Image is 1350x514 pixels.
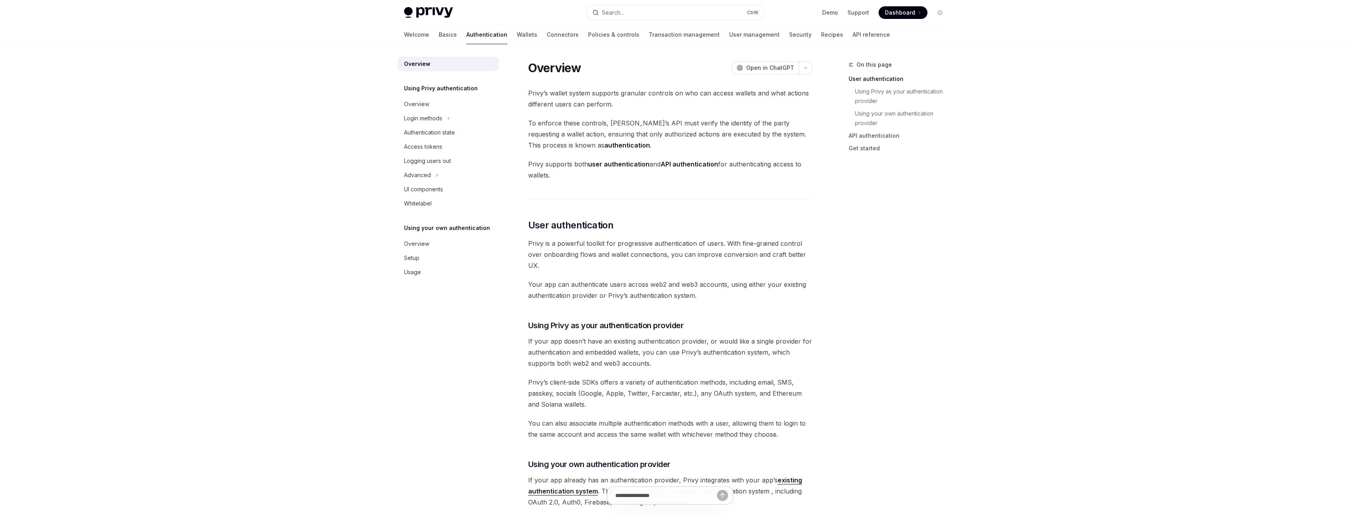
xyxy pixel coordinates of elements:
[661,160,718,168] strong: API authentication
[404,223,490,233] h5: Using your own authentication
[849,142,953,155] a: Get started
[604,141,650,149] strong: authentication
[404,114,442,123] div: Login methods
[404,156,451,166] div: Logging users out
[404,267,421,277] div: Usage
[717,490,728,501] button: Send message
[404,59,430,69] div: Overview
[847,9,869,17] a: Support
[588,160,650,168] strong: user authentication
[853,25,890,44] a: API reference
[747,9,759,16] span: Ctrl K
[398,97,499,111] a: Overview
[528,418,812,440] span: You can also associate multiple authentication methods with a user, allowing them to login to the...
[398,251,499,265] a: Setup
[398,140,499,154] a: Access tokens
[528,320,684,331] span: Using Privy as your authentication provider
[528,159,812,181] span: Privy supports both and for authenticating access to wallets.
[528,336,812,369] span: If your app doesn’t have an existing authentication provider, or would like a single provider for...
[528,118,812,151] span: To enforce these controls, [PERSON_NAME]’s API must verify the identity of the party requesting a...
[404,99,429,109] div: Overview
[528,219,614,232] span: User authentication
[404,199,432,208] div: Whitelabel
[466,25,507,44] a: Authentication
[602,8,624,17] div: Search...
[398,237,499,251] a: Overview
[404,239,429,249] div: Overview
[528,61,581,75] h1: Overview
[649,25,720,44] a: Transaction management
[855,107,953,129] a: Using your own authentication provider
[822,9,838,17] a: Demo
[528,459,670,470] span: Using your own authentication provider
[528,238,812,271] span: Privy is a powerful toolkit for progressive authentication of users. With fine-grained control ov...
[398,265,499,279] a: Usage
[398,182,499,196] a: UI components
[746,64,794,72] span: Open in ChatGPT
[821,25,843,44] a: Recipes
[528,279,812,301] span: Your app can authenticate users across web2 and web3 accounts, using either your existing authent...
[398,154,499,168] a: Logging users out
[528,377,812,410] span: Privy’s client-side SDKs offers a variety of authentication methods, including email, SMS, passke...
[439,25,457,44] a: Basics
[404,142,442,151] div: Access tokens
[849,129,953,142] a: API authentication
[732,61,799,75] button: Open in ChatGPT
[404,253,419,263] div: Setup
[398,196,499,211] a: Whitelabel
[404,84,478,93] h5: Using Privy authentication
[879,6,927,19] a: Dashboard
[849,73,953,85] a: User authentication
[404,185,443,194] div: UI components
[855,85,953,107] a: Using Privy as your authentication provider
[404,7,453,18] img: light logo
[588,25,639,44] a: Policies & controls
[587,6,763,20] button: Search...CtrlK
[398,125,499,140] a: Authentication state
[404,128,455,137] div: Authentication state
[398,57,499,71] a: Overview
[528,88,812,110] span: Privy’s wallet system supports granular controls on who can access wallets and what actions diffe...
[528,475,812,508] span: If your app already has an authentication provider, Privy integrates with your app’s . This inclu...
[934,6,946,19] button: Toggle dark mode
[885,9,915,17] span: Dashboard
[517,25,537,44] a: Wallets
[404,170,431,180] div: Advanced
[729,25,780,44] a: User management
[404,25,429,44] a: Welcome
[547,25,579,44] a: Connectors
[857,60,892,69] span: On this page
[789,25,812,44] a: Security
